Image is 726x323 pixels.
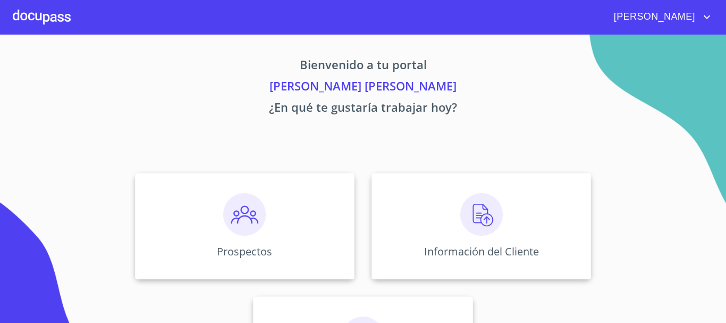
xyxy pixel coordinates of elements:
p: Bienvenido a tu portal [36,56,690,77]
button: account of current user [606,9,713,26]
img: carga.png [460,193,503,236]
p: Información del Cliente [424,244,539,259]
p: [PERSON_NAME] [PERSON_NAME] [36,77,690,98]
p: Prospectos [217,244,272,259]
img: prospectos.png [223,193,266,236]
p: ¿En qué te gustaría trabajar hoy? [36,98,690,120]
span: [PERSON_NAME] [606,9,700,26]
